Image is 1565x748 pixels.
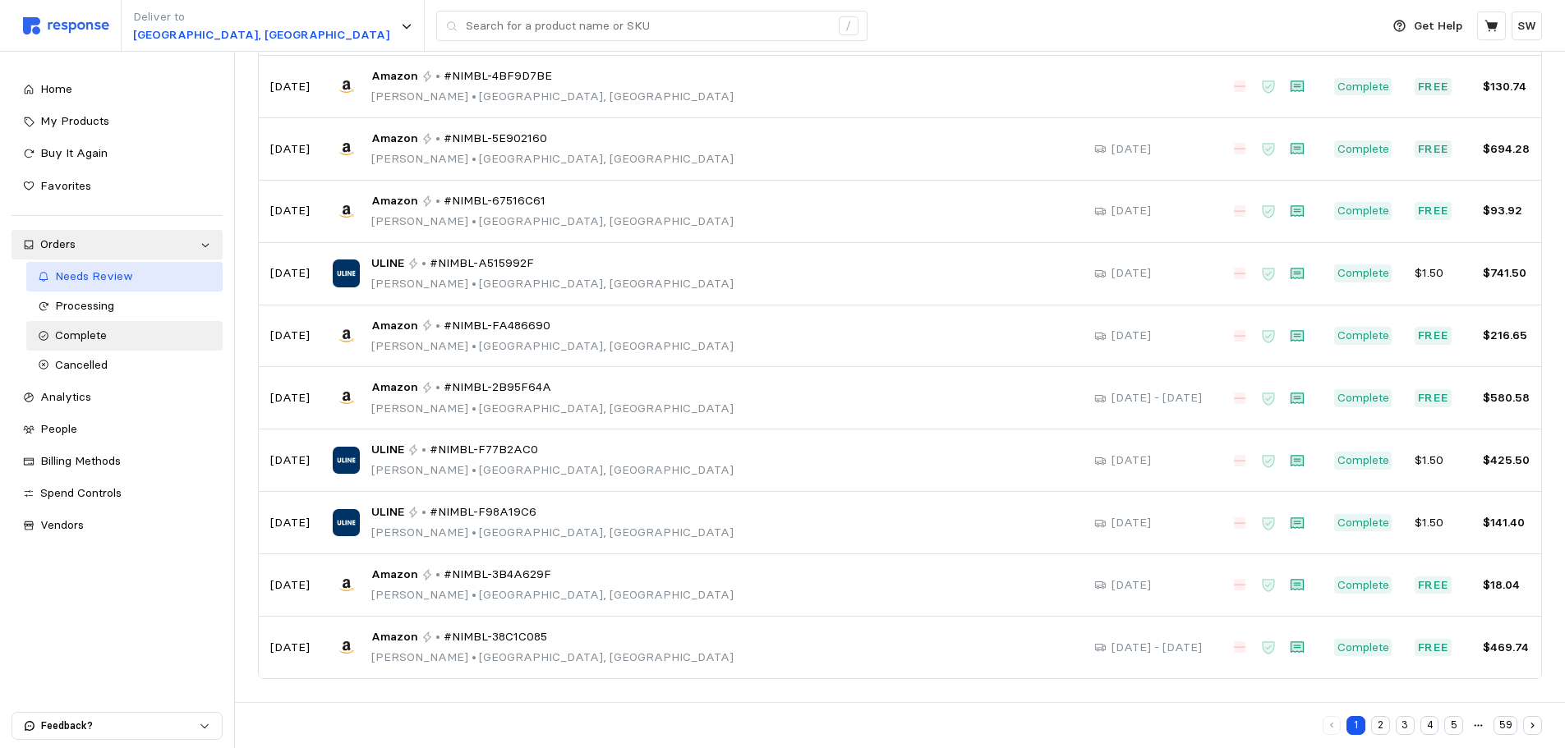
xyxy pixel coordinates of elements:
[1483,452,1530,470] p: $425.50
[333,571,360,599] img: Amazon
[40,113,109,128] span: My Products
[333,198,360,225] img: Amazon
[371,337,734,356] p: [PERSON_NAME] [GEOGRAPHIC_DATA], [GEOGRAPHIC_DATA]
[371,503,404,521] span: ULINE
[468,525,479,539] span: •
[371,379,418,397] span: Amazon
[468,338,479,353] span: •
[1418,576,1449,594] p: Free
[435,67,440,85] p: •
[40,236,194,254] div: Orders
[40,178,91,193] span: Favorites
[1337,327,1389,345] p: Complete
[444,130,547,148] span: #NIMBL-5E902160
[435,317,440,335] p: •
[333,509,360,536] img: ULINE
[270,78,310,96] p: [DATE]
[1483,327,1530,345] p: $216.65
[430,255,534,273] span: #NIMBL-A515992F
[421,503,426,521] p: •
[55,357,108,372] span: Cancelled
[1483,264,1530,282] p: $741.50
[333,322,360,349] img: Amazon
[444,67,552,85] span: #NIMBL-4BF9D7BE
[12,172,223,201] a: Favorites
[40,485,122,500] span: Spend Controls
[371,317,418,335] span: Amazon
[1444,716,1463,735] button: 5
[12,107,223,136] a: My Products
[444,379,551,397] span: #NIMBL-2B95F64A
[435,379,440,397] p: •
[1112,639,1202,657] p: [DATE] - [DATE]
[1337,639,1389,657] p: Complete
[12,383,223,412] a: Analytics
[468,649,479,664] span: •
[371,566,418,584] span: Amazon
[1346,716,1365,735] button: 1
[1494,716,1517,735] button: 59
[1337,140,1389,158] p: Complete
[40,145,108,160] span: Buy It Again
[270,452,310,470] p: [DATE]
[466,11,830,41] input: Search for a product name or SKU
[1112,140,1151,158] p: [DATE]
[12,713,222,739] button: Feedback?
[55,298,114,313] span: Processing
[371,67,418,85] span: Amazon
[1112,389,1202,407] p: [DATE] - [DATE]
[371,192,418,210] span: Amazon
[40,421,77,436] span: People
[1112,452,1151,470] p: [DATE]
[468,462,479,477] span: •
[468,276,479,291] span: •
[468,587,479,602] span: •
[1483,389,1530,407] p: $580.58
[371,524,734,542] p: [PERSON_NAME] [GEOGRAPHIC_DATA], [GEOGRAPHIC_DATA]
[468,401,479,415] span: •
[1418,389,1449,407] p: Free
[333,447,360,474] img: ULINE
[435,566,440,584] p: •
[12,447,223,476] a: Billing Methods
[270,514,310,532] p: [DATE]
[371,255,404,273] span: ULINE
[371,649,734,667] p: [PERSON_NAME] [GEOGRAPHIC_DATA], [GEOGRAPHIC_DATA]
[1414,17,1462,35] p: Get Help
[1112,514,1151,532] p: [DATE]
[435,130,440,148] p: •
[371,130,418,148] span: Amazon
[371,628,418,646] span: Amazon
[333,259,360,287] img: ULINE
[1418,639,1449,657] p: Free
[1415,264,1460,282] p: $1.50
[1337,264,1389,282] p: Complete
[1415,514,1460,532] p: $1.50
[1420,716,1439,735] button: 4
[270,202,310,220] p: [DATE]
[1337,514,1389,532] p: Complete
[1483,639,1530,657] p: $469.74
[1418,202,1449,220] p: Free
[371,275,734,293] p: [PERSON_NAME] [GEOGRAPHIC_DATA], [GEOGRAPHIC_DATA]
[371,586,734,604] p: [PERSON_NAME] [GEOGRAPHIC_DATA], [GEOGRAPHIC_DATA]
[133,8,389,26] p: Deliver to
[1418,78,1449,96] p: Free
[12,415,223,444] a: People
[270,389,310,407] p: [DATE]
[1483,202,1530,220] p: $93.92
[1371,716,1390,735] button: 2
[1337,452,1389,470] p: Complete
[1483,140,1530,158] p: $694.28
[40,81,72,96] span: Home
[40,517,84,532] span: Vendors
[26,291,223,321] a: Processing
[1337,78,1389,96] p: Complete
[430,503,536,521] span: #NIMBL-F98A19C6
[23,17,109,34] img: svg%3e
[270,140,310,158] p: [DATE]
[371,88,734,106] p: [PERSON_NAME] [GEOGRAPHIC_DATA], [GEOGRAPHIC_DATA]
[333,634,360,661] img: Amazon
[26,321,223,351] a: Complete
[1383,11,1472,42] button: Get Help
